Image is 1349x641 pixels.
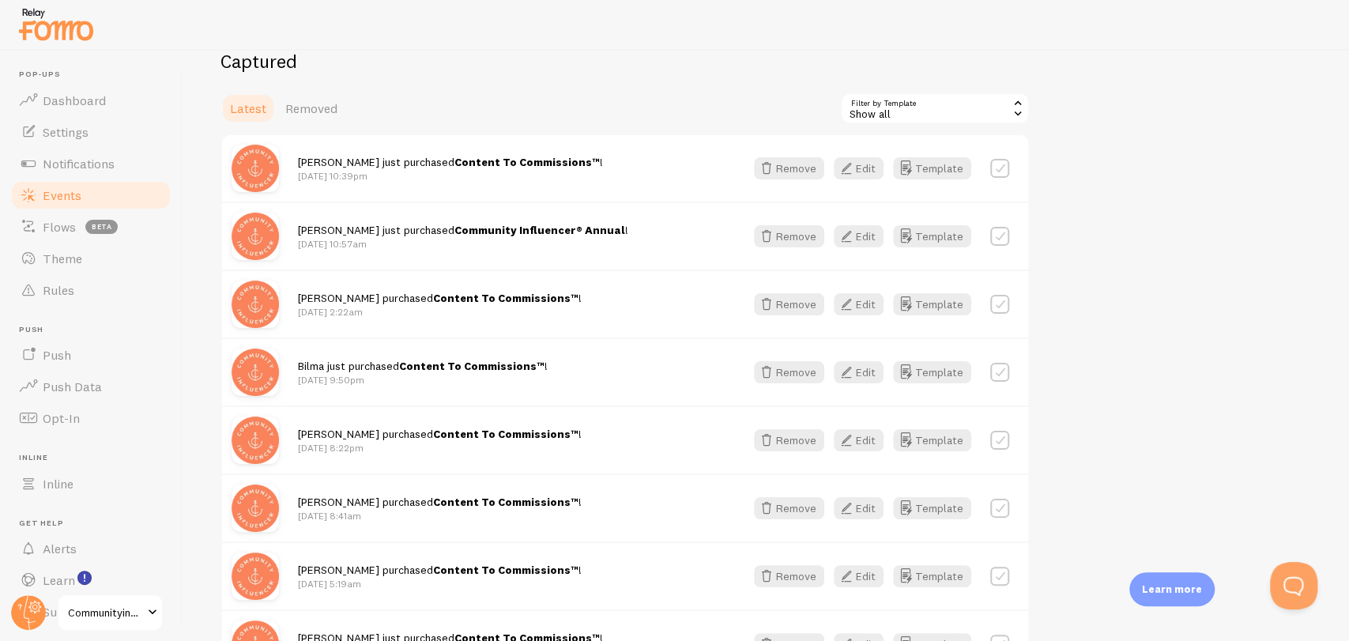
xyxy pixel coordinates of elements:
span: Get Help [19,518,172,529]
a: Notifications [9,148,172,179]
a: Push Data [9,371,172,402]
span: Theme [43,251,82,266]
button: Template [893,497,971,519]
button: Template [893,429,971,451]
a: Events [9,179,172,211]
button: Remove [754,157,824,179]
a: Edit [834,157,893,179]
a: Edit [834,225,893,247]
button: Edit [834,497,884,519]
a: Edit [834,429,893,451]
a: Dashboard [9,85,172,116]
a: Alerts [9,533,172,564]
a: Flows beta [9,211,172,243]
span: [PERSON_NAME] just purchased ! [298,223,628,237]
span: [PERSON_NAME] purchased ! [298,495,582,509]
span: beta [85,220,118,234]
span: Settings [43,124,89,140]
img: WT33bcrTO2Mgbk9I0kmg [232,213,279,260]
iframe: Help Scout Beacon - Open [1270,562,1317,609]
a: Edit [834,565,893,587]
div: Show all [840,92,1030,124]
span: Opt-In [43,410,80,426]
img: WT33bcrTO2Mgbk9I0kmg [232,281,279,328]
h2: Captured [220,49,1030,74]
strong: Content To Commissions™ [433,291,578,305]
button: Template [893,157,971,179]
a: Settings [9,116,172,148]
span: [PERSON_NAME] purchased ! [298,291,582,305]
button: Template [893,361,971,383]
button: Template [893,565,971,587]
span: Learn [43,572,75,588]
a: Rules [9,274,172,306]
button: Remove [754,429,824,451]
span: Flows [43,219,76,235]
strong: Content To Commissions™ [433,563,578,577]
span: [PERSON_NAME] purchased ! [298,427,582,441]
p: [DATE] 2:22am [298,305,582,319]
button: Remove [754,497,824,519]
strong: Community Influencer® Annual [454,223,625,237]
button: Template [893,225,971,247]
a: Removed [276,92,347,124]
p: Learn more [1142,582,1202,597]
button: Edit [834,225,884,247]
span: Alerts [43,541,77,556]
span: Rules [43,282,74,298]
a: Latest [220,92,276,124]
a: Learn [9,564,172,596]
button: Edit [834,429,884,451]
strong: Content To Commissions™ [399,359,544,373]
svg: <p>Watch New Feature Tutorials!</p> [77,571,92,585]
button: Remove [754,293,824,315]
a: Communityinfluencer [57,594,164,632]
span: Dashboard [43,92,106,108]
strong: Content To Commissions™ [433,427,578,441]
img: WT33bcrTO2Mgbk9I0kmg [232,485,279,532]
span: Notifications [43,156,115,172]
img: WT33bcrTO2Mgbk9I0kmg [232,417,279,464]
p: [DATE] 10:39pm [298,169,603,183]
strong: Content To Commissions™ [454,155,600,169]
button: Edit [834,361,884,383]
span: [PERSON_NAME] just purchased ! [298,155,603,169]
img: fomo-relay-logo-orange.svg [17,4,96,44]
span: Inline [43,476,73,492]
p: [DATE] 8:41am [298,509,582,522]
span: Push [19,325,172,335]
span: Bilma just purchased ! [298,359,548,373]
p: [DATE] 5:19am [298,577,582,590]
img: WT33bcrTO2Mgbk9I0kmg [232,349,279,396]
p: [DATE] 10:57am [298,237,628,251]
img: WT33bcrTO2Mgbk9I0kmg [232,145,279,192]
button: Edit [834,565,884,587]
button: Remove [754,565,824,587]
img: WT33bcrTO2Mgbk9I0kmg [232,552,279,600]
span: Events [43,187,81,203]
button: Remove [754,361,824,383]
button: Edit [834,293,884,315]
button: Edit [834,157,884,179]
a: Edit [834,361,893,383]
span: Communityinfluencer [68,603,143,622]
span: Inline [19,453,172,463]
p: [DATE] 8:22pm [298,441,582,454]
strong: Content To Commissions™ [433,495,578,509]
a: Push [9,339,172,371]
span: Pop-ups [19,70,172,80]
button: Template [893,293,971,315]
p: [DATE] 9:50pm [298,373,548,386]
a: Edit [834,497,893,519]
a: Inline [9,468,172,500]
a: Edit [834,293,893,315]
span: [PERSON_NAME] purchased ! [298,563,582,577]
span: Push Data [43,379,102,394]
